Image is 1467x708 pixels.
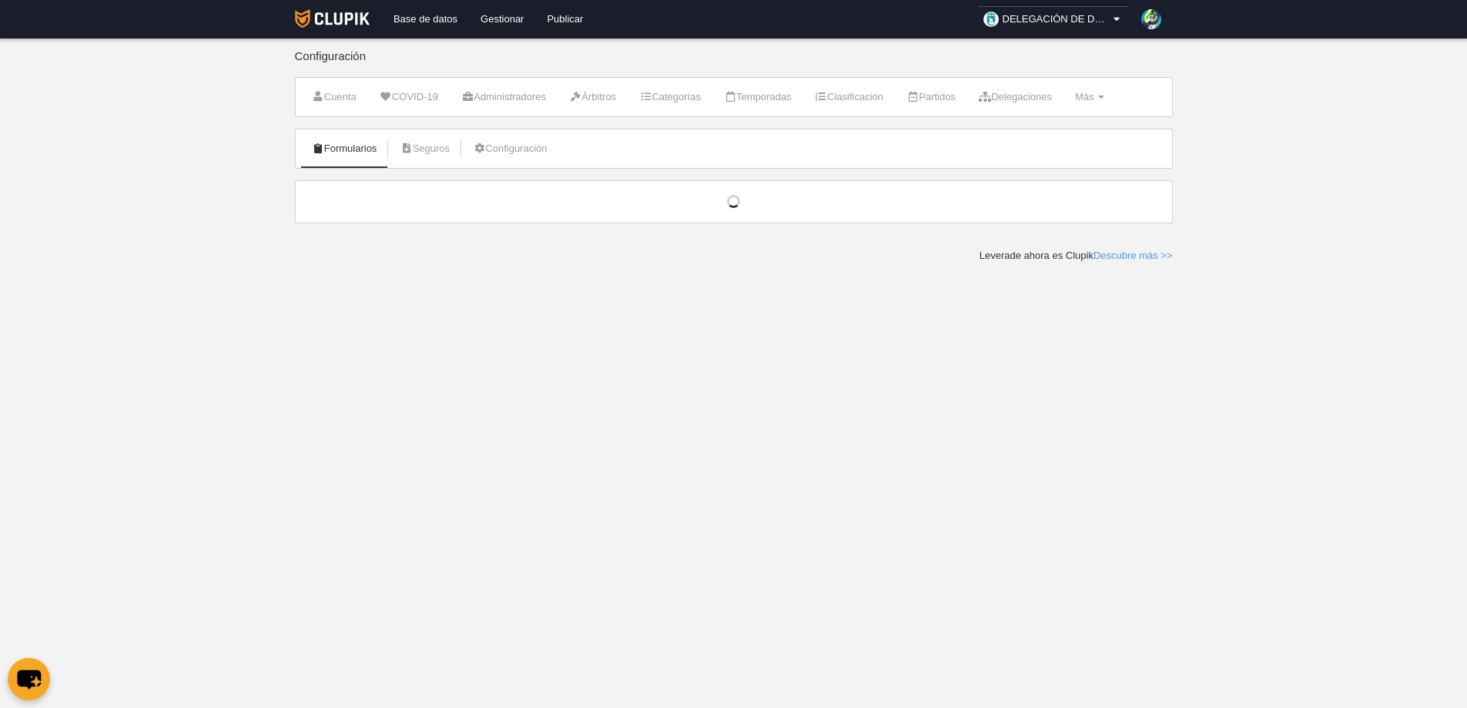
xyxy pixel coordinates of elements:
span: DELEGACIÓN DE DEPORTES AYUNTAMIENTO DE [GEOGRAPHIC_DATA] [1003,12,1110,27]
span: Más [1075,91,1094,102]
a: COVID-19 [371,86,447,109]
div: Leverade ahora es Clupik [980,249,1173,263]
button: chat-button [8,658,50,700]
a: Formularios [303,137,386,160]
img: 78ZWLbJKXIvUIDVCcvBskCy1.30x30.jpg [1141,9,1161,29]
img: Clupik [295,9,370,28]
a: Temporadas [715,86,800,109]
a: Delegaciones [970,86,1060,109]
a: DELEGACIÓN DE DEPORTES AYUNTAMIENTO DE [GEOGRAPHIC_DATA] [977,6,1130,32]
a: Seguros [391,137,458,160]
a: Administradores [453,86,554,109]
div: Cargando [311,195,1157,209]
a: Partidos [898,86,964,109]
a: Descubre más >> [1094,250,1173,261]
a: Categorías [631,86,709,109]
a: Árbitros [561,86,625,109]
a: Cuenta [303,86,365,109]
a: Clasificación [806,86,892,109]
a: Configuración [464,137,555,160]
a: Más [1067,86,1113,109]
div: Configuración [295,50,1173,77]
img: OaW5YbJxXZzo.30x30.jpg [983,12,999,27]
